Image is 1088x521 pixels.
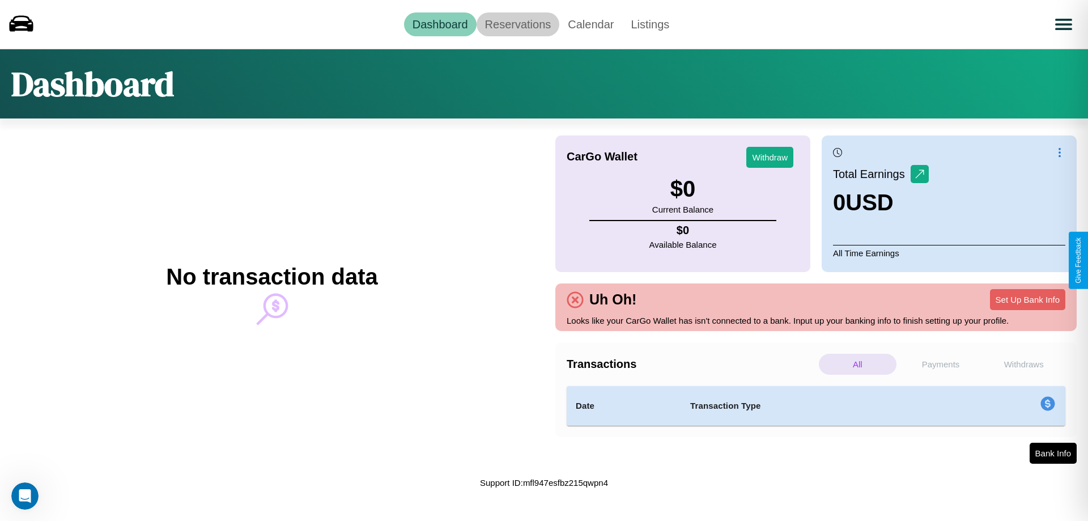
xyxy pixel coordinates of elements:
h1: Dashboard [11,61,174,107]
p: Total Earnings [833,164,911,184]
a: Listings [622,12,678,36]
a: Reservations [477,12,560,36]
h3: 0 USD [833,190,929,215]
table: simple table [567,386,1065,426]
h4: $ 0 [649,224,717,237]
iframe: Intercom live chat [11,482,39,510]
a: Calendar [559,12,622,36]
h3: $ 0 [652,176,713,202]
button: Set Up Bank Info [990,289,1065,310]
p: Payments [902,354,980,375]
p: Current Balance [652,202,713,217]
h4: Transaction Type [690,399,947,413]
h4: Transactions [567,358,816,371]
p: Withdraws [985,354,1062,375]
p: All Time Earnings [833,245,1065,261]
h4: Uh Oh! [584,291,642,308]
p: Looks like your CarGo Wallet has isn't connected to a bank. Input up your banking info to finish ... [567,313,1065,328]
p: Support ID: mfl947esfbz215qwpn4 [480,475,608,490]
p: All [819,354,896,375]
h4: CarGo Wallet [567,150,637,163]
button: Withdraw [746,147,793,168]
h4: Date [576,399,672,413]
p: Available Balance [649,237,717,252]
button: Open menu [1048,9,1079,40]
h2: No transaction data [166,264,377,290]
a: Dashboard [404,12,477,36]
button: Bank Info [1030,443,1077,464]
div: Give Feedback [1074,238,1082,283]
